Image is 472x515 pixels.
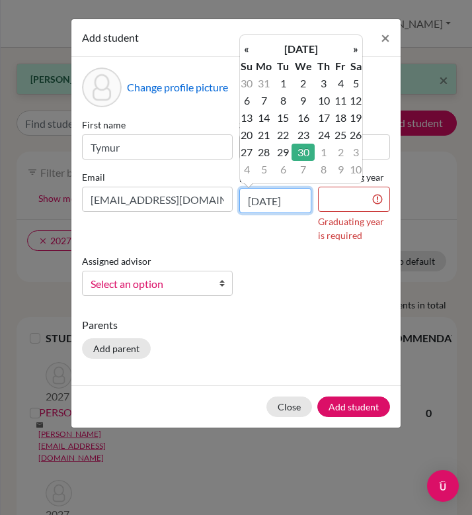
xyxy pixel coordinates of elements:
td: 27 [240,144,253,161]
td: 23 [292,126,315,144]
th: We [292,58,315,75]
th: [DATE] [253,40,349,58]
td: 11 [333,92,349,109]
label: Email [82,170,233,184]
td: 4 [240,161,253,178]
td: 3 [349,144,362,161]
td: 13 [240,109,253,126]
td: 26 [349,126,362,144]
div: Graduating year is required [318,214,390,242]
div: Profile picture [82,68,122,107]
td: 8 [315,161,332,178]
span: Select an option [91,275,207,293]
td: 28 [253,144,275,161]
td: 10 [349,161,362,178]
td: 17 [315,109,332,126]
td: 8 [275,92,292,109]
button: Close [370,19,401,56]
td: 25 [333,126,349,144]
th: « [240,40,253,58]
label: First name [82,118,233,132]
button: Add parent [82,338,151,359]
td: 9 [292,92,315,109]
th: Su [240,58,253,75]
th: Th [315,58,332,75]
button: Add student [317,397,390,417]
td: 30 [240,75,253,92]
p: Parents [82,317,390,333]
td: 10 [315,92,332,109]
span: × [381,28,390,47]
td: 15 [275,109,292,126]
th: Tu [275,58,292,75]
td: 21 [253,126,275,144]
th: Mo [253,58,275,75]
td: 31 [253,75,275,92]
td: 22 [275,126,292,144]
td: 6 [240,92,253,109]
td: 9 [333,161,349,178]
th: Sa [349,58,362,75]
td: 12 [349,92,362,109]
button: Close [266,397,312,417]
td: 1 [275,75,292,92]
input: dd/mm/yyyy [239,188,311,213]
label: Assigned advisor [82,254,151,268]
td: 19 [349,109,362,126]
td: 7 [292,161,315,178]
td: 6 [275,161,292,178]
td: 24 [315,126,332,144]
td: 5 [349,75,362,92]
td: 7 [253,92,275,109]
td: 1 [315,144,332,161]
td: 14 [253,109,275,126]
td: 2 [292,75,315,92]
td: 5 [253,161,275,178]
td: 20 [240,126,253,144]
td: 16 [292,109,315,126]
td: 30 [292,144,315,161]
td: 2 [333,144,349,161]
td: 4 [333,75,349,92]
td: 3 [315,75,332,92]
td: 29 [275,144,292,161]
div: Open Intercom Messenger [427,470,459,502]
span: Add student [82,31,139,44]
th: Fr [333,58,349,75]
th: » [349,40,362,58]
td: 18 [333,109,349,126]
